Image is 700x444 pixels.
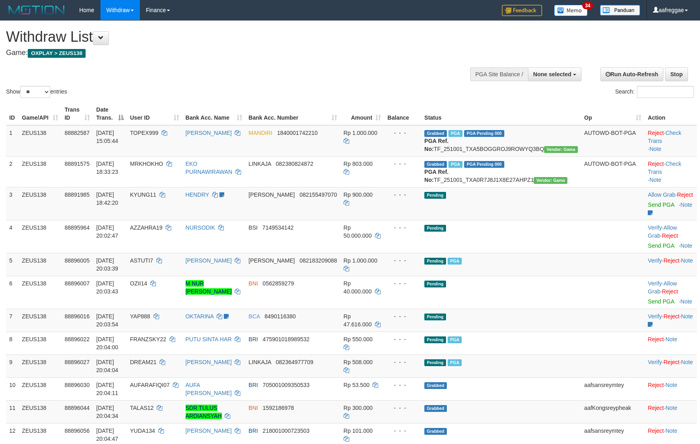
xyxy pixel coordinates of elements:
a: Check Trans [648,161,681,175]
span: Pending [424,336,446,343]
td: · · [645,276,697,309]
img: panduan.png [600,5,640,16]
div: - - - [387,358,418,366]
span: Marked by aafnoeunsreypich [448,130,463,137]
span: YUDA134 [130,428,155,434]
span: OXPLAY > ZEUS138 [28,49,86,58]
span: LINKAJA [249,161,271,167]
a: [PERSON_NAME] [186,130,232,136]
span: PGA Pending [464,130,504,137]
span: PGA Pending [464,161,504,168]
span: [DATE] 20:03:39 [96,257,119,272]
a: Note [681,257,693,264]
span: Copy 082364977709 to clipboard [276,359,313,365]
td: 3 [6,187,19,220]
td: AUTOWD-BOT-PGA [581,125,645,157]
span: Marked by aafanarl [448,336,462,343]
td: · · [645,156,697,187]
span: Copy 7149534142 to clipboard [262,224,294,231]
a: Send PGA [648,242,674,249]
span: Rp 1.000.000 [344,130,377,136]
a: Note [665,336,677,342]
span: 88891575 [65,161,90,167]
span: Vendor URL: https://trx31.1velocity.biz [544,146,578,153]
a: NURSODIK [186,224,215,231]
span: BRI [249,382,258,388]
a: HENDRY [186,191,209,198]
a: Reject [662,288,678,295]
a: Allow Grab [648,224,677,239]
img: MOTION_logo.png [6,4,67,16]
button: None selected [528,67,581,81]
span: [DATE] 20:04:00 [96,336,119,350]
span: Marked by aafpengsreynich [448,161,463,168]
span: Rp 300.000 [344,405,373,411]
th: Trans ID: activate to sort column ascending [61,102,93,125]
a: Send PGA [648,298,674,305]
span: Pending [424,281,446,287]
span: ASTUTI7 [130,257,154,264]
span: KYUNG11 [130,191,156,198]
a: Reject [648,161,664,167]
td: 11 [6,400,19,423]
a: Reject [648,130,664,136]
span: Grabbed [424,382,447,389]
a: Reject [663,257,680,264]
span: Copy 1592186978 to clipboard [263,405,294,411]
span: 88896022 [65,336,90,342]
div: - - - [387,427,418,435]
td: AUTOWD-BOT-PGA [581,156,645,187]
span: Rp 508.000 [344,359,373,365]
td: · [645,332,697,354]
span: [DATE] 20:04:47 [96,428,119,442]
div: - - - [387,335,418,343]
td: 6 [6,276,19,309]
span: FRANZSKY22 [130,336,166,342]
td: 7 [6,309,19,332]
th: Op: activate to sort column ascending [581,102,645,125]
span: BNI [249,405,258,411]
span: Pending [424,192,446,199]
span: Grabbed [424,130,447,137]
th: Bank Acc. Number: activate to sort column ascending [246,102,340,125]
label: Search: [615,86,694,98]
td: · [645,187,697,220]
a: Stop [665,67,688,81]
span: 88896030 [65,382,90,388]
span: 88891985 [65,191,90,198]
a: Note [680,242,692,249]
span: [DATE] 18:33:23 [96,161,119,175]
span: Copy 0562859279 to clipboard [263,280,294,287]
a: Verify [648,224,662,231]
a: PUTU SINTA HAR [186,336,232,342]
td: · · [645,354,697,377]
a: AUFA [PERSON_NAME] [186,382,232,396]
a: Reject [677,191,693,198]
td: ZEUS138 [19,377,61,400]
a: Note [649,146,661,152]
td: 2 [6,156,19,187]
td: 9 [6,354,19,377]
span: Copy 082155497070 to clipboard [299,191,337,198]
b: PGA Ref. No: [424,169,448,183]
td: ZEUS138 [19,125,61,157]
span: BRI [249,336,258,342]
a: [PERSON_NAME] [186,359,232,365]
input: Search: [637,86,694,98]
th: User ID: activate to sort column ascending [127,102,182,125]
span: [DATE] 20:03:54 [96,313,119,328]
span: 88896005 [65,257,90,264]
a: Note [680,298,692,305]
span: Rp 803.000 [344,161,373,167]
span: 88896056 [65,428,90,434]
span: 88895964 [65,224,90,231]
span: Marked by aafpengsreynich [448,359,462,366]
span: Rp 53.500 [344,382,370,388]
span: OZII14 [130,280,147,287]
a: M NUR [PERSON_NAME] [186,280,232,295]
span: LINKAJA [249,359,271,365]
div: PGA Site Balance / [470,67,528,81]
span: [DATE] 20:04:34 [96,405,119,419]
div: - - - [387,312,418,320]
a: Note [665,428,677,434]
